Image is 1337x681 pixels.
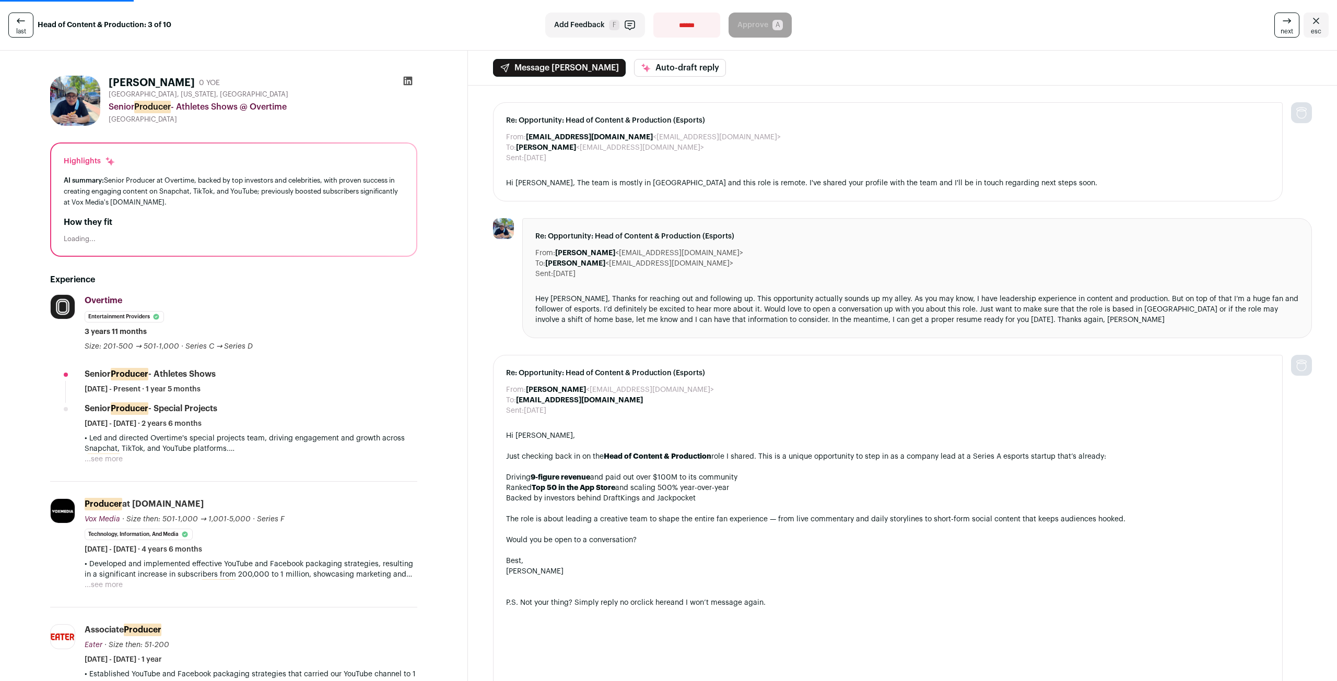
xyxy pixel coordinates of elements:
[85,296,122,305] span: Overtime
[532,484,615,492] strong: Top 50 in the App Store
[85,311,164,322] li: Entertainment Providers
[85,368,216,380] div: Senior - Athletes Shows
[555,248,743,258] dd: <[EMAIL_ADDRESS][DOMAIN_NAME]>
[87,453,120,465] mark: Produced
[122,516,251,523] span: · Size then: 501-1,000 → 1,001-5,000
[493,218,514,239] img: 2bbcd760ffcbc9f1cf829d989b9047284084db2a491cafea0a55a4ccce22fb2e.jpg
[526,132,781,142] dd: <[EMAIL_ADDRESS][DOMAIN_NAME]>
[535,258,545,269] dt: To:
[16,27,26,35] span: last
[109,76,195,90] h1: [PERSON_NAME]
[506,535,1270,545] div: Would you be open to a conversation?
[545,260,605,267] b: [PERSON_NAME]
[506,368,1270,378] span: Re: Opportunity: Head of Content & Production (Esports)
[535,294,1299,325] div: Hey [PERSON_NAME], Thanks for reaching out and following up. This opportunity actually sounds up ...
[524,153,546,163] dd: [DATE]
[85,343,179,350] span: Size: 201-500 → 501-1,000
[64,177,104,184] span: AI summary:
[85,433,417,454] p: • Led and directed Overtime's special projects team, driving engagement and growth across Snapcha...
[51,295,75,319] img: 9ec2524baef6687384bc1c946cf054bb09474d3ec84ad7ee114e118c40028b96.jpg
[1291,102,1312,123] img: nopic.png
[85,559,417,580] p: • Developed and implemented effective YouTube and Facebook packaging strategies, resulting in a s...
[124,624,161,636] mark: Producer
[506,132,526,142] dt: From:
[535,269,553,279] dt: Sent:
[202,579,235,591] mark: produced
[1291,355,1312,376] img: nopic.png
[85,403,217,414] div: Senior - Special Projects
[1274,13,1299,38] a: next
[85,624,161,636] div: Associate
[64,175,404,208] div: Senior Producer at Overtime, backed by top investors and celebrities, with proven success in crea...
[637,599,671,606] a: click here
[185,343,253,350] span: Series C → Series D
[526,386,586,393] b: [PERSON_NAME]
[506,115,1270,126] span: Re: Opportunity: Head of Content & Production (Esports)
[134,101,171,113] mark: Producer
[506,142,516,153] dt: To:
[85,654,162,665] span: [DATE] - [DATE] · 1 year
[634,59,726,77] button: Auto-draft reply
[85,544,202,555] span: [DATE] - [DATE] · 4 years 6 months
[506,405,524,416] dt: Sent:
[609,20,619,30] span: F
[506,493,1270,504] li: Backed by investors behind DraftKings and Jackpocket
[51,634,75,640] img: 76a9bbe945fbdca70349a03d3a9384e5b1bee89cc186925de855d40427d4cdd7.jpg
[506,385,526,395] dt: From:
[516,144,576,151] b: [PERSON_NAME]
[506,483,1270,493] li: Ranked and scaling 500% year-over-year
[85,498,204,510] div: at [DOMAIN_NAME]
[1311,27,1321,35] span: esc
[555,249,615,257] b: [PERSON_NAME]
[506,556,1270,566] div: Best,
[85,580,123,590] button: ...see more
[111,368,148,380] mark: Producer
[8,13,33,38] a: last
[85,384,201,395] span: [DATE] - Present · 1 year 5 months
[181,341,183,352] span: ·
[1304,13,1329,38] a: Close
[111,402,148,415] mark: Producer
[506,566,1270,577] div: [PERSON_NAME]
[526,134,653,141] b: [EMAIL_ADDRESS][DOMAIN_NAME]
[516,142,704,153] dd: <[EMAIL_ADDRESS][DOMAIN_NAME]>
[257,516,285,523] span: Series F
[506,153,524,163] dt: Sent:
[604,453,711,460] strong: Head of Content & Production
[531,474,590,481] strong: 9-figure revenue
[64,156,115,166] div: Highlights
[253,514,255,524] span: ·
[553,269,576,279] dd: [DATE]
[1281,27,1293,35] span: next
[64,235,404,243] div: Loading...
[526,385,714,395] dd: <[EMAIL_ADDRESS][DOMAIN_NAME]>
[85,516,120,523] span: Vox Media
[109,115,417,124] div: [GEOGRAPHIC_DATA]
[506,598,1270,608] div: P.S. Not your thing? Simply reply no or and I won’t message again.
[516,397,643,404] b: [EMAIL_ADDRESS][DOMAIN_NAME]
[104,641,169,649] span: · Size then: 51-200
[109,90,288,99] span: [GEOGRAPHIC_DATA], [US_STATE], [GEOGRAPHIC_DATA]
[50,76,100,126] img: 2bbcd760ffcbc9f1cf829d989b9047284084db2a491cafea0a55a4ccce22fb2e.jpg
[554,20,605,30] span: Add Feedback
[545,258,733,269] dd: <[EMAIL_ADDRESS][DOMAIN_NAME]>
[535,231,1299,242] span: Re: Opportunity: Head of Content & Production (Esports)
[506,514,1270,524] div: The role is about leading a creative team to shape the entire fan experience — from live commenta...
[50,273,417,286] h2: Experience
[109,101,417,113] div: Senior - Athletes Shows @ Overtime
[506,431,1270,441] div: Hi [PERSON_NAME],
[38,20,171,30] strong: Head of Content & Production: 3 of 10
[506,395,516,405] dt: To:
[506,178,1270,188] div: Hi [PERSON_NAME], The team is mostly in [GEOGRAPHIC_DATA] and this role is remote. I've shared yo...
[506,451,1270,462] div: Just checking back in on the role I shared. This is a unique opportunity to step in as a company ...
[85,419,202,429] span: [DATE] - [DATE] · 2 years 6 months
[493,59,626,77] button: Message [PERSON_NAME]
[85,498,122,510] mark: Producer
[524,405,546,416] dd: [DATE]
[545,13,645,38] button: Add Feedback F
[85,327,147,337] span: 3 years 11 months
[64,216,404,229] h2: How they fit
[199,78,220,88] div: 0 YOE
[85,529,193,540] li: Technology, Information, and Media
[506,472,1270,483] li: Driving and paid out over $100M to its community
